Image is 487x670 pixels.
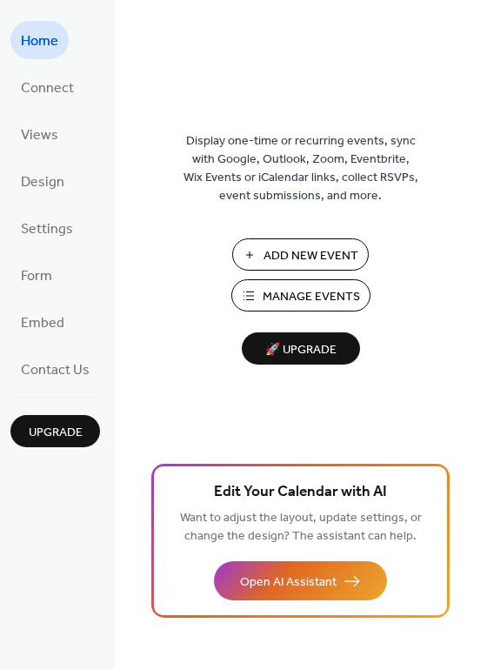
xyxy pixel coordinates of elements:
span: Contact Us [21,357,90,385]
span: Display one-time or recurring events, sync with Google, Outlook, Zoom, Eventbrite, Wix Events or ... [183,132,418,205]
a: Home [10,21,69,59]
a: Embed [10,303,75,341]
span: Design [21,169,64,197]
span: Manage Events [263,288,360,306]
button: Open AI Assistant [214,561,387,600]
a: Views [10,115,69,153]
span: Form [21,263,52,291]
span: Home [21,28,58,56]
span: Open AI Assistant [240,573,337,592]
span: Connect [21,75,74,103]
button: Add New Event [232,238,369,271]
span: 🚀 Upgrade [252,338,350,362]
a: Form [10,256,63,294]
button: 🚀 Upgrade [242,332,360,365]
a: Settings [10,209,83,247]
span: Want to adjust the layout, update settings, or change the design? The assistant can help. [180,506,422,548]
a: Design [10,162,75,200]
a: Connect [10,68,84,106]
span: Views [21,122,58,150]
span: Embed [21,310,64,338]
span: Settings [21,216,73,244]
span: Add New Event [264,247,358,265]
button: Upgrade [10,415,100,447]
button: Manage Events [231,279,370,312]
a: Contact Us [10,350,100,388]
span: Edit Your Calendar with AI [214,480,387,505]
span: Upgrade [29,424,83,442]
